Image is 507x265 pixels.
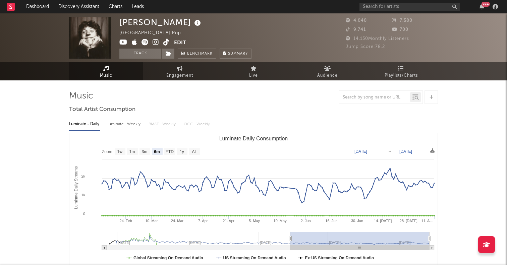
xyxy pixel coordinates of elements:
text: 2. Jun [301,219,311,223]
span: Engagement [166,72,193,80]
span: Benchmark [187,50,213,58]
span: 7,580 [392,18,412,23]
text: 24. Feb [120,219,132,223]
text: YTD [166,149,174,154]
text: Ex-US Streaming On-Demand Audio [305,256,374,260]
text: 30. Jun [351,219,363,223]
div: Luminate - Weekly [107,119,142,130]
div: [PERSON_NAME] [119,17,203,28]
text: 1k [81,193,85,197]
input: Search by song name or URL [339,95,410,100]
text: US Streaming On-Demand Audio [223,256,286,260]
text: 24. Mar [171,219,184,223]
text: 6m [154,149,160,154]
text: 10. Mar [145,219,158,223]
a: Audience [290,62,364,80]
text: All [192,149,196,154]
text: 0 [83,212,85,216]
text: [DATE] [399,149,412,154]
div: 99 + [482,2,490,7]
span: Summary [228,52,248,56]
text: 16. Jun [325,219,337,223]
a: Benchmark [178,49,216,59]
text: Luminate Daily Consumption [219,136,288,141]
text: 1w [117,149,123,154]
text: 3m [142,149,148,154]
span: Jump Score: 78.2 [346,45,385,49]
text: 7. Apr [198,219,208,223]
text: 1m [129,149,135,154]
span: Total Artist Consumption [69,106,135,114]
input: Search for artists [359,3,460,11]
span: 14,130 Monthly Listeners [346,37,409,41]
text: 1y [180,149,184,154]
div: Luminate - Daily [69,119,100,130]
a: Music [69,62,143,80]
div: [GEOGRAPHIC_DATA] | Pop [119,29,189,37]
span: Music [100,72,112,80]
text: 19. May [274,219,287,223]
span: 700 [392,27,408,32]
a: Playlists/Charts [364,62,438,80]
text: Zoom [102,149,112,154]
button: Track [119,49,161,59]
button: Summary [220,49,251,59]
text: 21. Apr [223,219,234,223]
text: 5. May [249,219,260,223]
text: Luminate Daily Streams [74,166,78,209]
text: Global Streaming On-Demand Audio [133,256,203,260]
text: 11. A… [421,219,433,223]
span: Playlists/Charts [385,72,418,80]
a: Live [217,62,290,80]
button: 99+ [480,4,484,9]
span: Live [249,72,258,80]
text: 28. [DATE] [400,219,417,223]
span: 4,040 [346,18,367,23]
text: 14. [DATE] [374,219,392,223]
text: 2k [81,174,85,178]
span: 9,741 [346,27,366,32]
a: Engagement [143,62,217,80]
span: Audience [317,72,338,80]
text: [DATE] [354,149,367,154]
text: → [388,149,392,154]
button: Edit [174,39,186,47]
